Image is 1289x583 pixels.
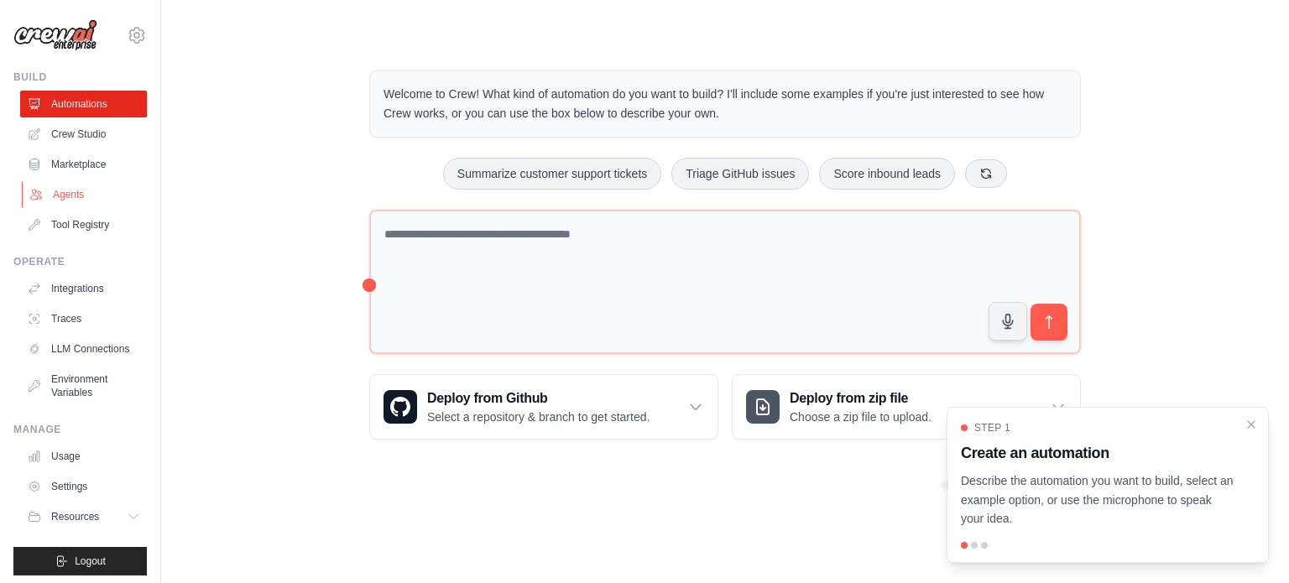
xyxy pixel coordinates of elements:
a: Tool Registry [20,211,147,238]
button: Summarize customer support tickets [443,158,661,190]
img: Logo [13,19,97,51]
button: Logout [13,547,147,575]
button: Resources [20,503,147,530]
a: Environment Variables [20,366,147,406]
p: Describe the automation you want to build, select an example option, or use the microphone to spe... [961,471,1234,528]
h3: Create an automation [961,441,1234,465]
span: Logout [75,554,106,568]
p: Select a repository & branch to get started. [427,409,650,425]
h3: Deploy from zip file [790,388,932,409]
a: Automations [20,91,147,117]
a: Agents [22,181,149,208]
div: Operate [13,255,147,268]
p: Welcome to Crew! What kind of automation do you want to build? I'll include some examples if you'... [384,85,1067,123]
button: Close walkthrough [1245,418,1258,431]
iframe: Chat Widget [1205,502,1289,583]
span: Resources [51,510,99,523]
a: Marketplace [20,151,147,178]
div: Manage [13,423,147,436]
a: Traces [20,305,147,332]
h3: Deploy from Github [427,388,650,409]
a: LLM Connections [20,336,147,362]
a: Crew Studio [20,121,147,148]
a: Integrations [20,275,147,302]
a: Usage [20,443,147,470]
button: Triage GitHub issues [671,158,809,190]
a: Settings [20,473,147,500]
span: Step 1 [974,421,1010,435]
div: Build [13,70,147,84]
p: Choose a zip file to upload. [790,409,932,425]
button: Score inbound leads [819,158,955,190]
